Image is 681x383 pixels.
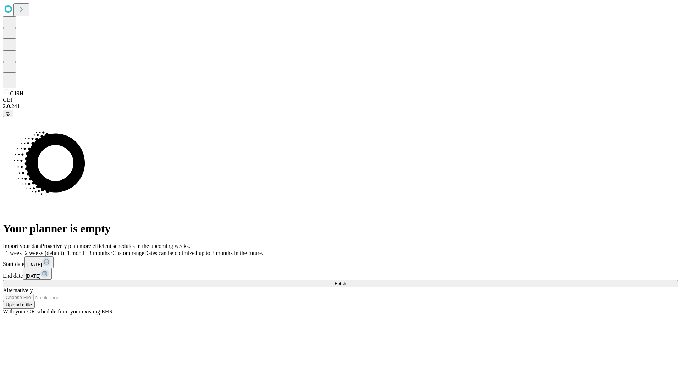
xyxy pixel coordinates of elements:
span: Import your data [3,243,41,249]
span: Alternatively [3,287,33,293]
span: [DATE] [27,262,42,267]
span: Fetch [334,281,346,286]
span: Custom range [112,250,144,256]
div: Start date [3,256,678,268]
span: [DATE] [26,273,40,279]
button: Fetch [3,280,678,287]
span: @ [6,111,11,116]
span: 1 month [67,250,86,256]
h1: Your planner is empty [3,222,678,235]
span: GJSH [10,90,23,96]
span: 3 months [89,250,110,256]
span: 2 weeks (default) [25,250,64,256]
button: @ [3,110,13,117]
span: With your OR schedule from your existing EHR [3,309,113,315]
div: 2.0.241 [3,103,678,110]
span: 1 week [6,250,22,256]
span: Dates can be optimized up to 3 months in the future. [144,250,263,256]
button: Upload a file [3,301,35,309]
button: [DATE] [24,256,54,268]
div: End date [3,268,678,280]
div: GEI [3,97,678,103]
span: Proactively plan more efficient schedules in the upcoming weeks. [41,243,190,249]
button: [DATE] [23,268,52,280]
